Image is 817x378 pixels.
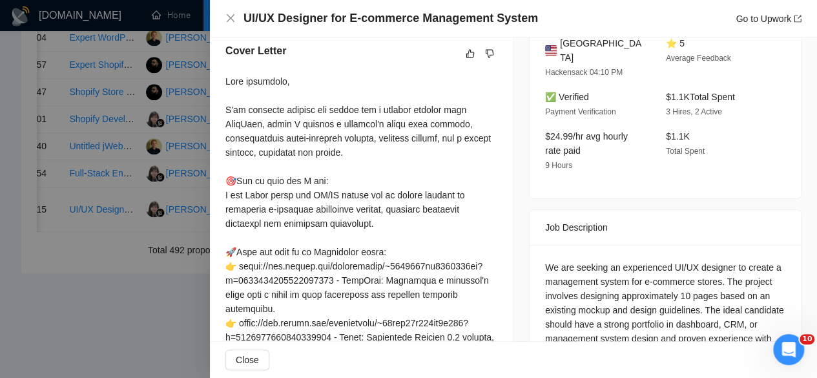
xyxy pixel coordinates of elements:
[545,131,628,156] span: $24.99/hr avg hourly rate paid
[545,260,785,360] div: We are seeking an experienced UI/UX designer to create a management system for e-commerce stores....
[794,15,801,23] span: export
[243,10,538,26] h4: UI/UX Designer for E-commerce Management System
[462,46,478,61] button: like
[236,353,259,367] span: Close
[736,14,801,24] a: Go to Upworkexport
[485,48,494,59] span: dislike
[466,48,475,59] span: like
[666,54,731,63] span: Average Feedback
[225,43,286,59] h5: Cover Letter
[545,210,785,245] div: Job Description
[800,334,814,344] span: 10
[666,147,705,156] span: Total Spent
[545,68,623,77] span: Hackensack 04:10 PM
[545,107,615,116] span: Payment Verification
[545,43,557,58] img: 🇺🇸
[666,107,722,116] span: 3 Hires, 2 Active
[225,350,269,370] button: Close
[482,46,497,61] button: dislike
[666,131,690,142] span: $1.1K
[545,92,589,102] span: ✅ Verified
[560,36,645,65] span: [GEOGRAPHIC_DATA]
[666,92,735,102] span: $1.1K Total Spent
[666,38,685,48] span: ⭐ 5
[545,161,572,170] span: 9 Hours
[225,13,236,24] button: Close
[225,13,236,23] span: close
[773,334,804,365] iframe: Intercom live chat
